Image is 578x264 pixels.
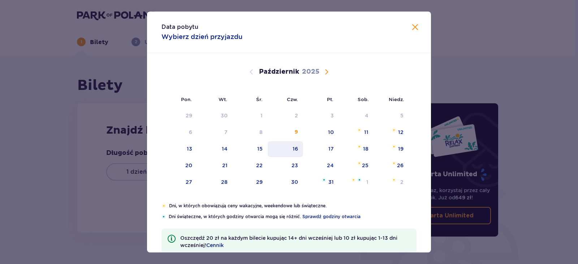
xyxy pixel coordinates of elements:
[363,145,368,152] div: 18
[357,128,362,132] img: Pomarańczowa gwiazdka
[221,112,228,119] div: 30
[186,112,192,119] div: 29
[233,174,268,190] td: 29
[186,178,192,186] div: 27
[233,158,268,174] td: 22
[268,174,303,190] td: 30
[357,161,362,165] img: Pomarańczowa gwiazdka
[358,96,369,102] small: Sob.
[400,112,404,119] div: 5
[197,141,233,157] td: 14
[366,178,368,186] div: 1
[256,162,263,169] div: 22
[392,178,396,182] img: Pomarańczowa gwiazdka
[328,178,334,186] div: 31
[322,68,331,76] button: Następny miesiąc
[351,178,356,182] img: Pomarańczowa gwiazdka
[365,112,368,119] div: 4
[294,129,298,136] div: 9
[185,162,192,169] div: 20
[303,141,339,157] td: 17
[256,96,263,102] small: Śr.
[392,161,396,165] img: Pomarańczowa gwiazdka
[303,174,339,190] td: Niebieska gwiazdka31
[397,162,404,169] div: 26
[374,141,409,157] td: Pomarańczowa gwiazdka19
[331,112,334,119] div: 3
[268,108,303,124] td: Data niedostępna. czwartek, 2 października 2025
[260,112,263,119] div: 1
[189,129,192,136] div: 6
[357,144,362,149] img: Pomarańczowa gwiazdka
[392,144,396,149] img: Pomarańczowa gwiazdka
[161,33,242,41] p: Wybierz dzień przyjazdu
[339,174,374,190] td: Pomarańczowa gwiazdkaNiebieska gwiazdka1
[303,125,339,140] td: 10
[293,145,298,152] div: 16
[374,108,409,124] td: Data niedostępna. niedziela, 5 października 2025
[357,178,362,182] img: Niebieska gwiazdka
[339,141,374,157] td: Pomarańczowa gwiazdka18
[169,213,417,220] p: Dni świąteczne, w których godziny otwarcia mogą się różnić.
[374,125,409,140] td: Pomarańczowa gwiazdka12
[392,128,396,132] img: Pomarańczowa gwiazdka
[233,125,268,140] td: Data niedostępna. środa, 8 października 2025
[222,145,228,152] div: 14
[268,158,303,174] td: 23
[411,23,419,32] button: Zamknij
[219,96,227,102] small: Wt.
[327,96,333,102] small: Pt.
[197,158,233,174] td: 21
[259,129,263,136] div: 8
[287,96,298,102] small: Czw.
[206,242,224,249] a: Cennik
[374,158,409,174] td: Pomarańczowa gwiazdka26
[259,68,299,76] p: Październik
[302,213,361,220] a: Sprawdź godziny otwarcia
[197,108,233,124] td: Data niedostępna. wtorek, 30 września 2025
[197,174,233,190] td: 28
[222,162,228,169] div: 21
[161,158,197,174] td: 20
[400,178,404,186] div: 2
[161,174,197,190] td: 27
[303,108,339,124] td: Data niedostępna. piątek, 3 października 2025
[292,162,298,169] div: 23
[339,125,374,140] td: Pomarańczowa gwiazdka11
[389,96,404,102] small: Niedz.
[328,145,334,152] div: 17
[398,129,404,136] div: 12
[233,108,268,124] td: Data niedostępna. środa, 1 października 2025
[322,178,326,182] img: Niebieska gwiazdka
[161,125,197,140] td: Data niedostępna. poniedziałek, 6 października 2025
[197,125,233,140] td: Data niedostępna. wtorek, 7 października 2025
[256,178,263,186] div: 29
[161,204,166,208] img: Pomarańczowa gwiazdka
[268,141,303,157] td: 16
[161,108,197,124] td: Data niedostępna. poniedziałek, 29 września 2025
[161,23,198,31] p: Data pobytu
[224,129,228,136] div: 7
[303,158,339,174] td: 24
[364,129,368,136] div: 11
[233,141,268,157] td: 15
[339,108,374,124] td: Data niedostępna. sobota, 4 października 2025
[295,112,298,119] div: 2
[161,141,197,157] td: 13
[327,162,334,169] div: 24
[181,96,192,102] small: Pon.
[328,129,334,136] div: 10
[374,174,409,190] td: Pomarańczowa gwiazdka2
[221,178,228,186] div: 28
[291,178,298,186] div: 30
[247,68,256,76] button: Poprzedni miesiąc
[257,145,263,152] div: 15
[302,68,319,76] p: 2025
[169,203,417,209] p: Dni, w których obowiązują ceny wakacyjne, weekendowe lub świąteczne.
[339,158,374,174] td: Pomarańczowa gwiazdka25
[180,234,411,249] p: Oszczędź 20 zł na każdym bilecie kupując 14+ dni wcześniej lub 10 zł kupując 1-13 dni wcześniej!
[187,145,192,152] div: 13
[398,145,404,152] div: 19
[161,215,166,219] img: Niebieska gwiazdka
